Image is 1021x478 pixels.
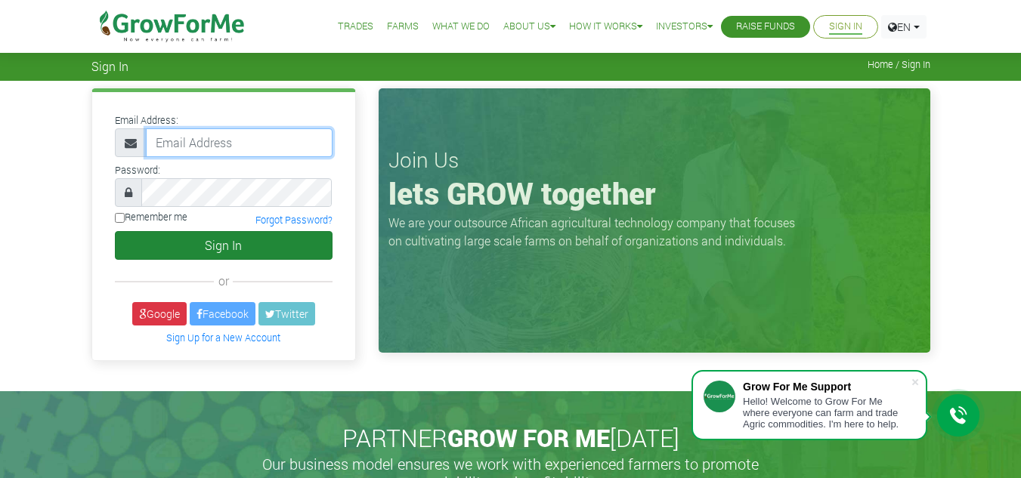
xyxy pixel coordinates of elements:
[388,175,920,211] h1: lets GROW together
[115,272,333,290] div: or
[881,15,927,39] a: EN
[503,19,555,35] a: About Us
[743,396,911,430] div: Hello! Welcome to Grow For Me where everyone can farm and trade Agric commodities. I'm here to help.
[146,128,333,157] input: Email Address
[338,19,373,35] a: Trades
[569,19,642,35] a: How it Works
[97,424,924,452] h2: PARTNER [DATE]
[432,19,490,35] a: What We Do
[115,163,160,177] label: Password:
[388,147,920,173] h3: Join Us
[736,19,795,35] a: Raise Funds
[255,214,333,226] a: Forgot Password?
[115,113,178,128] label: Email Address:
[115,213,125,223] input: Remember me
[387,19,419,35] a: Farms
[132,302,187,325] a: Google
[868,59,930,70] span: Home / Sign In
[115,210,187,224] label: Remember me
[115,231,333,260] button: Sign In
[656,19,713,35] a: Investors
[166,332,280,344] a: Sign Up for a New Account
[743,381,911,393] div: Grow For Me Support
[447,421,610,454] span: GROW FOR ME
[91,59,128,73] span: Sign In
[829,19,862,35] a: Sign In
[388,214,804,250] p: We are your outsource African agricultural technology company that focuses on cultivating large s...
